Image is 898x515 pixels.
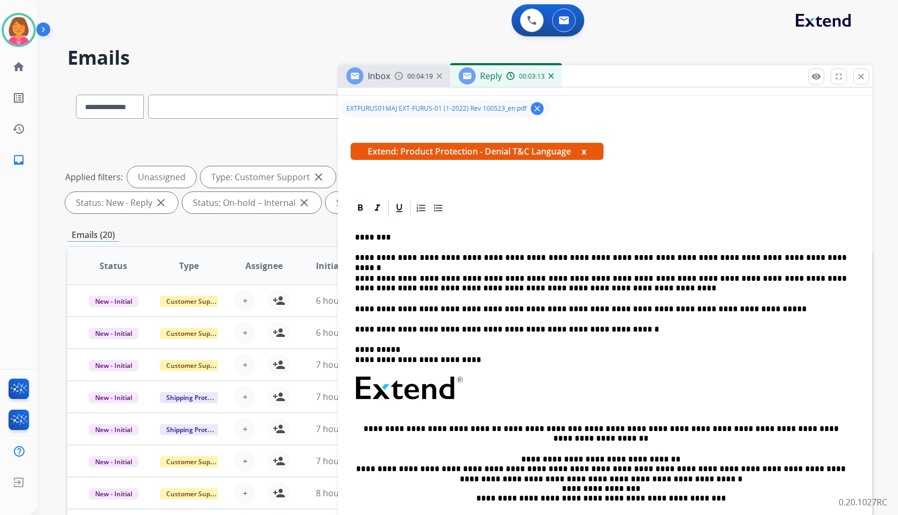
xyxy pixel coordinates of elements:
div: Type: Customer Support [200,166,336,188]
span: 8 hours ago [316,487,364,499]
mat-icon: home [12,60,25,73]
mat-icon: person_add [273,422,285,435]
mat-icon: person_add [273,487,285,499]
span: Type [179,259,199,272]
span: 00:04:19 [407,72,433,81]
img: avatar [4,15,34,45]
span: Inbox [368,70,390,82]
span: New - Initial [89,424,138,435]
p: 0.20.1027RC [839,496,887,509]
span: 7 hours ago [316,423,364,435]
mat-icon: close [298,196,311,209]
p: Applied filters: [65,171,123,183]
div: Italic [369,200,385,216]
span: New - Initial [89,328,138,339]
span: Customer Support [160,360,229,371]
mat-icon: remove_red_eye [811,72,821,81]
p: Emails (20) [67,228,119,242]
mat-icon: fullscreen [834,72,843,81]
span: 6 hours ago [316,327,364,339]
mat-icon: inbox [12,153,25,166]
span: Customer Support [160,456,229,467]
div: Status: On-hold - Customer [326,192,471,213]
mat-icon: close [154,196,167,209]
span: + [243,422,247,435]
span: New - Initial [89,488,138,499]
button: + [234,386,256,408]
mat-icon: person_add [273,326,285,339]
button: + [234,418,256,440]
span: Assignee [245,259,283,272]
span: New - Initial [89,456,138,467]
mat-icon: history [12,122,25,135]
button: x [582,145,586,158]
span: + [243,487,247,499]
button: + [234,354,256,375]
span: + [243,358,247,371]
span: 7 hours ago [316,359,364,371]
button: + [234,482,256,504]
span: Extend: Product Protection - Denial T&C Language [351,143,603,160]
span: Customer Support [160,328,229,339]
span: Reply [480,70,502,82]
div: Bullet List [430,200,446,216]
div: Status: On-hold – Internal [182,192,321,213]
span: EXTFURUS01MAJ EXT-FURUS-01 (1-2022) Rev 100523_en.pdf [346,104,527,113]
span: 6 hours ago [316,295,364,306]
mat-icon: person_add [273,358,285,371]
span: New - Initial [89,392,138,403]
span: + [243,294,247,307]
mat-icon: person_add [273,294,285,307]
button: + [234,322,256,343]
span: Shipping Protection [160,424,233,435]
span: 7 hours ago [316,455,364,467]
span: 00:03:13 [519,72,545,81]
div: Ordered List [413,200,429,216]
mat-icon: person_add [273,455,285,467]
span: + [243,326,247,339]
h2: Emails [67,47,872,68]
mat-icon: close [856,72,866,81]
mat-icon: clear [532,104,542,113]
div: Unassigned [127,166,196,188]
button: + [234,450,256,472]
span: New - Initial [89,296,138,307]
div: Bold [352,200,368,216]
span: Customer Support [160,296,229,307]
button: + [234,290,256,311]
div: Status: New - Reply [65,192,178,213]
mat-icon: person_add [273,390,285,403]
div: Underline [391,200,407,216]
span: 7 hours ago [316,391,364,403]
mat-icon: close [312,171,325,183]
span: Status [99,259,127,272]
span: + [243,455,247,467]
span: New - Initial [89,360,138,371]
span: Customer Support [160,488,229,499]
span: Shipping Protection [160,392,233,403]
mat-icon: list_alt [12,91,25,104]
span: + [243,390,247,403]
span: Initial Date [316,259,364,272]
